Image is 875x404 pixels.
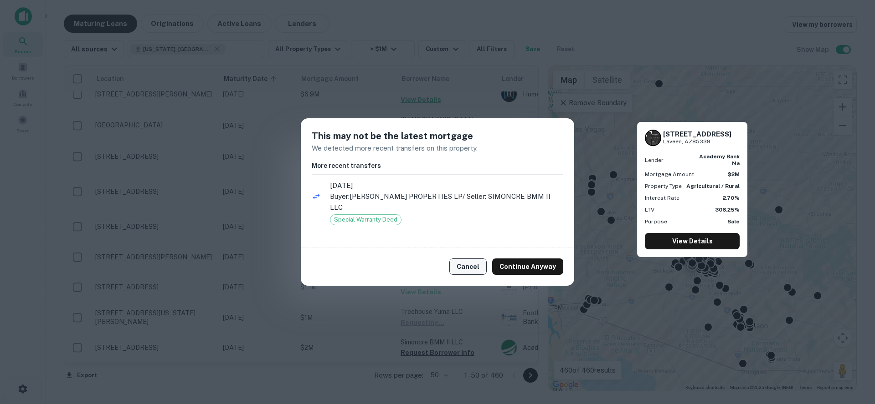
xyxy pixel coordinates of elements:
[728,171,740,177] strong: $2M
[723,195,740,201] strong: 2.70%
[330,180,563,191] span: [DATE]
[330,215,401,224] span: Special Warranty Deed
[663,137,731,146] p: Laveen, AZ85339
[715,207,740,213] strong: 306.25%
[645,233,740,249] a: View Details
[330,191,563,212] p: Buyer: [PERSON_NAME] PROPERTIES LP / Seller: SIMONCRE BMM II LLC
[645,156,664,164] p: Lender
[645,182,682,190] p: Property Type
[645,206,654,214] p: LTV
[699,153,740,166] strong: academy bank na
[645,217,667,226] p: Purpose
[449,258,487,275] button: Cancel
[829,302,875,346] iframe: Chat Widget
[645,194,679,202] p: Interest Rate
[686,183,740,189] strong: Agricultural / Rural
[663,130,731,138] h6: [STREET_ADDRESS]
[312,143,563,154] p: We detected more recent transfers on this property.
[492,258,563,275] button: Continue Anyway
[645,170,694,178] p: Mortgage Amount
[727,218,740,225] strong: Sale
[312,161,563,171] h6: More recent transfers
[312,129,563,143] h5: This may not be the latest mortgage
